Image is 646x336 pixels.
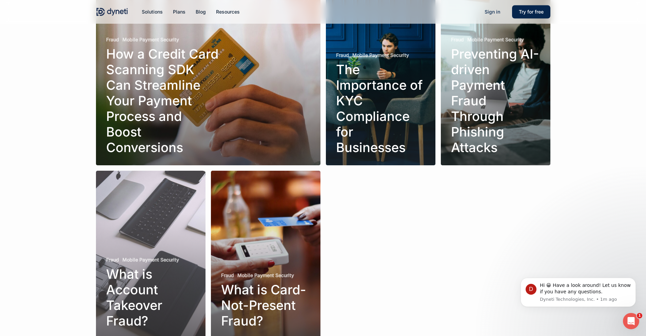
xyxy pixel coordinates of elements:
[106,36,119,43] a: Fraud
[96,7,129,17] img: Dyneti Technologies
[519,9,544,15] span: Try for free
[336,52,349,58] a: Fraud
[510,268,646,318] iframe: Intercom notifications message
[122,36,179,43] a: Mobile Payment Security
[216,8,240,16] a: Resources
[467,36,524,43] a: Mobile Payment Security
[106,256,119,263] a: Fraud
[352,52,409,58] a: Mobile Payment Security
[485,9,500,15] span: Sign in
[196,8,206,16] a: Blog
[451,36,464,43] a: Fraud
[173,9,185,15] span: Plans
[216,9,240,15] span: Resources
[623,313,639,329] iframe: Intercom live chat
[196,9,206,15] span: Blog
[221,272,234,278] a: Fraud
[512,8,550,16] a: Try for free
[237,272,294,278] a: Mobile Payment Security
[122,256,179,263] a: Mobile Payment Security
[637,313,642,318] span: 1
[173,8,185,16] a: Plans
[142,8,163,16] a: Solutions
[478,8,507,16] a: Sign in
[142,9,163,15] span: Solutions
